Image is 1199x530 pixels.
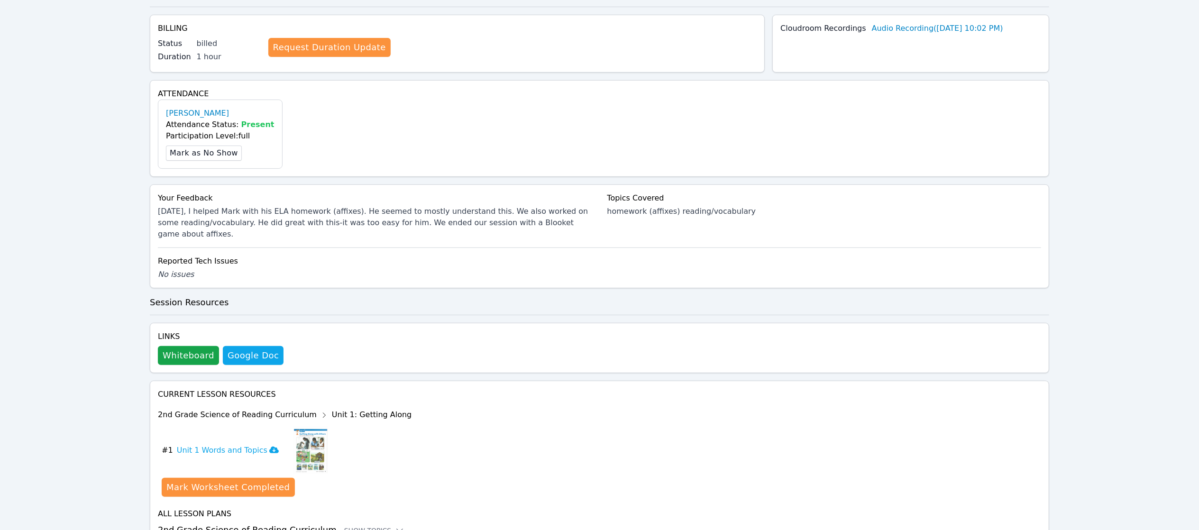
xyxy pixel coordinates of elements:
[166,481,290,494] div: Mark Worksheet Completed
[158,408,412,423] div: 2nd Grade Science of Reading Curriculum Unit 1: Getting Along
[158,256,1041,267] div: Reported Tech Issues
[158,88,1041,100] h4: Attendance
[294,427,328,474] img: Unit 1 Words and Topics
[158,508,1041,520] h4: All Lesson Plans
[197,38,261,49] div: billed
[162,445,173,456] span: # 1
[166,119,274,130] div: Attendance Status:
[158,38,191,49] label: Status
[872,23,1003,34] a: Audio Recording([DATE] 10:02 PM)
[150,296,1049,309] h3: Session Resources
[158,51,191,63] label: Duration
[268,38,391,57] a: Request Duration Update
[158,270,194,279] span: No issues
[158,389,1041,400] h4: Current Lesson Resources
[158,192,592,204] div: Your Feedback
[780,23,866,34] label: Cloudroom Recordings
[158,346,219,365] button: Whiteboard
[166,130,274,142] div: Participation Level: full
[158,331,284,342] h4: Links
[158,23,757,34] h4: Billing
[166,146,242,161] button: Mark as No Show
[166,108,229,119] a: [PERSON_NAME]
[223,346,284,365] a: Google Doc
[158,206,592,240] div: [DATE], I helped Mark with his ELA homework (affixes). He seemed to mostly understand this. We al...
[607,192,1041,204] div: Topics Covered
[162,478,294,497] button: Mark Worksheet Completed
[607,206,1041,217] div: homework (affixes) reading/vocabulary
[197,51,261,63] div: 1 hour
[241,120,275,129] span: Present
[177,445,279,456] h3: Unit 1 Words and Topics
[162,427,286,474] button: #1Unit 1 Words and Topics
